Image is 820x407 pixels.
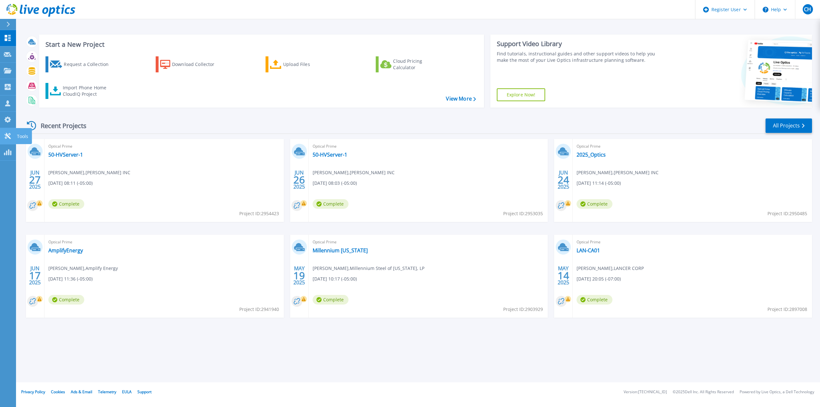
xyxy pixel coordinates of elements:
[48,199,84,209] span: Complete
[313,199,348,209] span: Complete
[577,295,612,305] span: Complete
[577,247,600,254] a: LAN-CA01
[239,210,279,217] span: Project ID: 2954423
[740,390,814,394] li: Powered by Live Optics, a Dell Technology
[239,306,279,313] span: Project ID: 2941940
[558,273,569,278] span: 14
[313,169,395,176] span: [PERSON_NAME] , [PERSON_NAME] INC
[122,389,132,395] a: EULA
[313,151,347,158] a: 50-HVServer-1
[313,275,357,282] span: [DATE] 10:17 (-05:00)
[17,128,28,145] p: Tools
[29,168,41,191] div: JUN 2025
[577,169,659,176] span: [PERSON_NAME] , [PERSON_NAME] INC
[673,390,734,394] li: © 2025 Dell Inc. All Rights Reserved
[48,295,84,305] span: Complete
[313,143,544,150] span: Optical Prime
[766,118,812,133] a: All Projects
[266,56,337,72] a: Upload Files
[624,390,667,394] li: Version: [TECHNICAL_ID]
[48,143,280,150] span: Optical Prime
[313,265,424,272] span: [PERSON_NAME] , Millennium Steel of [US_STATE], LP
[293,177,305,183] span: 26
[29,177,41,183] span: 27
[48,180,93,187] span: [DATE] 08:11 (-05:00)
[21,389,45,395] a: Privacy Policy
[45,41,476,48] h3: Start a New Project
[558,177,569,183] span: 24
[313,247,368,254] a: Millennium [US_STATE]
[577,199,612,209] span: Complete
[313,180,357,187] span: [DATE] 08:03 (-05:00)
[48,275,93,282] span: [DATE] 11:36 (-05:00)
[577,180,621,187] span: [DATE] 11:14 (-05:00)
[63,85,113,97] div: Import Phone Home CloudIQ Project
[804,7,811,12] span: CH
[497,40,663,48] div: Support Video Library
[393,58,444,71] div: Cloud Pricing Calculator
[577,239,808,246] span: Optical Prime
[283,58,334,71] div: Upload Files
[577,265,644,272] span: [PERSON_NAME] , LANCER CORP
[767,210,807,217] span: Project ID: 2950485
[48,265,118,272] span: [PERSON_NAME] , Amplify Energy
[503,306,543,313] span: Project ID: 2903929
[376,56,447,72] a: Cloud Pricing Calculator
[51,389,65,395] a: Cookies
[557,168,570,191] div: JUN 2025
[313,239,544,246] span: Optical Prime
[293,168,305,191] div: JUN 2025
[446,96,476,102] a: View More
[137,389,152,395] a: Support
[293,273,305,278] span: 19
[293,264,305,287] div: MAY 2025
[172,58,223,71] div: Download Collector
[64,58,115,71] div: Request a Collection
[48,151,83,158] a: 50-HVServer-1
[577,275,621,282] span: [DATE] 20:05 (-07:00)
[577,151,606,158] a: 2025_Optics
[767,306,807,313] span: Project ID: 2897008
[48,247,83,254] a: AmplifyEnergy
[29,264,41,287] div: JUN 2025
[98,389,116,395] a: Telemetry
[313,295,348,305] span: Complete
[48,239,280,246] span: Optical Prime
[557,264,570,287] div: MAY 2025
[497,51,663,63] div: Find tutorials, instructional guides and other support videos to help you make the most of your L...
[71,389,92,395] a: Ads & Email
[29,273,41,278] span: 17
[48,169,130,176] span: [PERSON_NAME] , [PERSON_NAME] INC
[156,56,227,72] a: Download Collector
[45,56,117,72] a: Request a Collection
[503,210,543,217] span: Project ID: 2953035
[497,88,545,101] a: Explore Now!
[577,143,808,150] span: Optical Prime
[25,118,95,134] div: Recent Projects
